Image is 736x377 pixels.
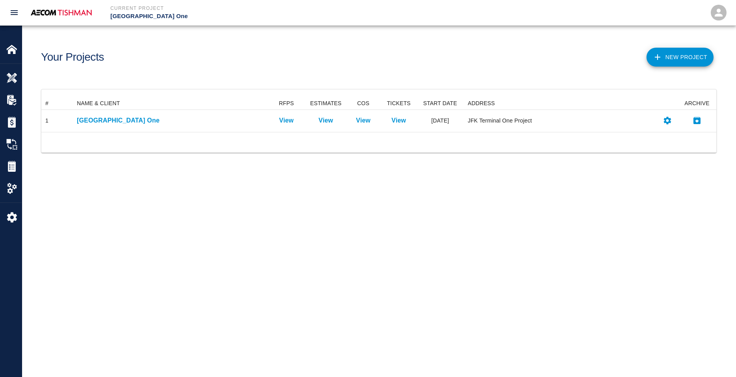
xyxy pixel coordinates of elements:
div: NAME & CLIENT [73,97,267,110]
div: ESTIMATES [310,97,342,110]
div: ESTIMATES [306,97,346,110]
div: ARCHIVE [677,97,717,110]
h1: Your Projects [41,51,104,64]
div: 1 [45,117,48,124]
div: TICKETS [387,97,410,110]
img: AECOM Tishman [28,7,95,18]
div: START DATE [423,97,457,110]
div: JFK Terminal One Project [468,117,654,124]
div: COS [357,97,369,110]
a: [GEOGRAPHIC_DATA] One [77,116,263,125]
a: View [356,116,371,125]
a: View [391,116,406,125]
a: View [279,116,294,125]
div: # [45,97,48,110]
div: RFPS [267,97,306,110]
a: View [319,116,333,125]
div: ARCHIVE [684,97,709,110]
div: COS [346,97,381,110]
button: New Project [647,48,714,67]
div: TICKETS [381,97,417,110]
div: RFPS [279,97,294,110]
div: [DATE] [417,110,464,132]
div: NAME & CLIENT [77,97,120,110]
p: [GEOGRAPHIC_DATA] One [110,12,411,21]
div: ADDRESS [468,97,495,110]
div: # [41,97,73,110]
p: Current Project [110,5,411,12]
div: ADDRESS [464,97,658,110]
button: open drawer [5,3,24,22]
div: START DATE [417,97,464,110]
button: Settings [660,113,675,128]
